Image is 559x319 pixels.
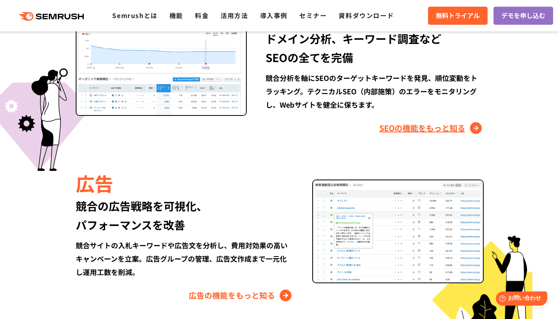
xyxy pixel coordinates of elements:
[220,11,248,20] a: 活用方法
[189,289,293,302] a: 広告の機能をもっと知る
[379,122,484,134] a: SEOの機能をもっと知る
[195,11,209,20] a: 料金
[76,196,293,234] div: 競合の広告戦略を可視化、 パフォーマンスを改善
[266,71,483,111] div: 競合分析を軸にSEOのターゲットキーワードを発見、順位変動をトラッキング。テクニカルSEO（内部施策）のエラーをモニタリングし、Webサイトを健全に保ちます。
[76,170,293,196] div: 広告
[489,288,550,310] iframe: Help widget launcher
[112,11,157,20] a: Semrushとは
[299,11,327,20] a: セミナー
[260,11,288,20] a: 導入事例
[76,238,293,279] div: 競合サイトの入札キーワードや広告文を分析し、費用対効果の高いキャンペーンを立案。広告グループの管理、広告文作成まで一元化し運用工数を削減。
[501,11,545,21] span: デモを申し込む
[428,7,488,25] a: 無料トライアル
[169,11,183,20] a: 機能
[436,11,480,21] span: 無料トライアル
[339,11,394,20] a: 資料ダウンロード
[493,7,553,25] a: デモを申し込む
[266,29,483,67] div: ドメイン分析、キーワード調査など SEOの全てを完備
